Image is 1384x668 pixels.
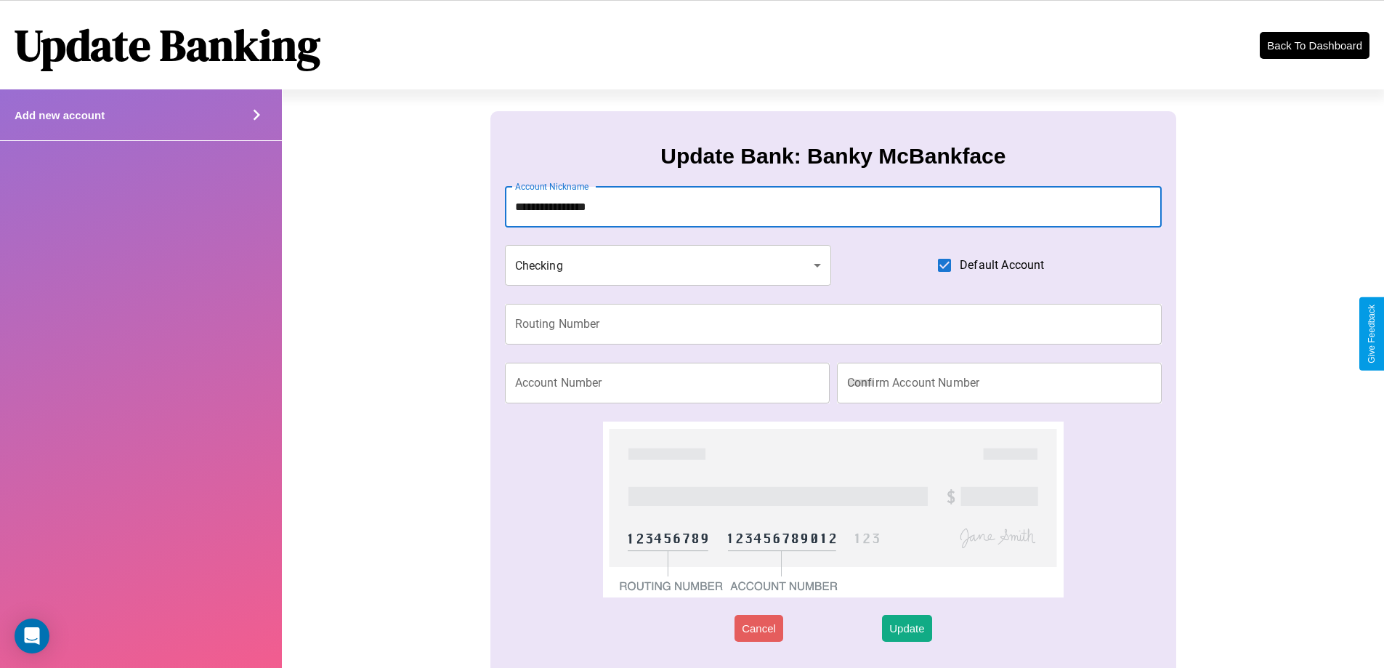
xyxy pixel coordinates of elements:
div: Open Intercom Messenger [15,619,49,653]
span: Default Account [960,257,1044,274]
h4: Add new account [15,109,105,121]
button: Cancel [735,615,783,642]
img: check [603,422,1063,597]
h1: Update Banking [15,15,320,75]
div: Give Feedback [1367,305,1377,363]
button: Update [882,615,931,642]
h3: Update Bank: Banky McBankface [660,144,1005,169]
label: Account Nickname [515,180,589,193]
div: Checking [505,245,832,286]
button: Back To Dashboard [1260,32,1369,59]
